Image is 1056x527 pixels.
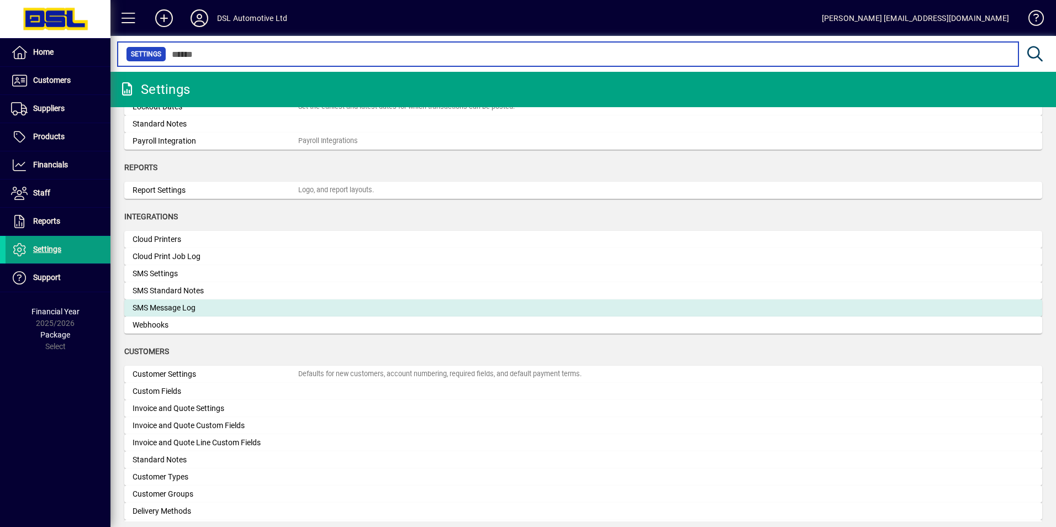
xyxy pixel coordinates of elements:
a: Staff [6,180,110,207]
span: Products [33,132,65,141]
div: Customer Types [133,471,298,483]
a: Lockout DatesSet the earliest and latest dates for which transactions can be posted. [124,98,1042,115]
div: Lockout Dates [133,101,298,113]
div: Custom Fields [133,386,298,397]
span: Reports [33,217,60,225]
button: Profile [182,8,217,28]
a: Standard Notes [124,451,1042,468]
a: Financials [6,151,110,179]
a: Support [6,264,110,292]
div: Standard Notes [133,118,298,130]
a: Customers [6,67,110,94]
a: Webhooks [124,317,1042,334]
a: Delivery Methods [124,503,1042,520]
span: Customers [33,76,71,85]
a: SMS Standard Notes [124,282,1042,299]
span: Integrations [124,212,178,221]
div: SMS Message Log [133,302,298,314]
span: Suppliers [33,104,65,113]
a: Suppliers [6,95,110,123]
div: Customer Settings [133,368,298,380]
div: Cloud Printers [133,234,298,245]
a: Cloud Print Job Log [124,248,1042,265]
span: Settings [33,245,61,254]
div: Settings [119,81,190,98]
a: Custom Fields [124,383,1042,400]
a: Knowledge Base [1020,2,1042,38]
div: Customer Groups [133,488,298,500]
div: Webhooks [133,319,298,331]
span: Home [33,48,54,56]
a: Home [6,39,110,66]
div: Delivery Methods [133,505,298,517]
a: Invoice and Quote Line Custom Fields [124,434,1042,451]
div: Report Settings [133,185,298,196]
span: Financial Year [31,307,80,316]
div: Invoice and Quote Settings [133,403,298,414]
span: Reports [124,163,157,172]
div: SMS Settings [133,268,298,280]
a: Standard Notes [124,115,1042,133]
span: Settings [131,49,161,60]
a: Customer Groups [124,486,1042,503]
span: Financials [33,160,68,169]
button: Add [146,8,182,28]
a: Products [6,123,110,151]
a: Invoice and Quote Settings [124,400,1042,417]
a: Invoice and Quote Custom Fields [124,417,1042,434]
div: Logo, and report layouts. [298,185,374,196]
div: [PERSON_NAME] [EMAIL_ADDRESS][DOMAIN_NAME] [822,9,1009,27]
a: SMS Settings [124,265,1042,282]
div: Invoice and Quote Custom Fields [133,420,298,431]
a: Customer SettingsDefaults for new customers, account numbering, required fields, and default paym... [124,366,1042,383]
a: Cloud Printers [124,231,1042,248]
div: Invoice and Quote Line Custom Fields [133,437,298,449]
div: DSL Automotive Ltd [217,9,287,27]
span: Staff [33,188,50,197]
a: Reports [6,208,110,235]
span: Support [33,273,61,282]
div: Defaults for new customers, account numbering, required fields, and default payment terms. [298,369,582,380]
div: Set the earliest and latest dates for which transactions can be posted. [298,102,515,112]
a: Customer Types [124,468,1042,486]
div: SMS Standard Notes [133,285,298,297]
div: Cloud Print Job Log [133,251,298,262]
div: Payroll Integrations [298,136,358,146]
a: SMS Message Log [124,299,1042,317]
div: Payroll Integration [133,135,298,147]
span: Customers [124,347,169,356]
a: Report SettingsLogo, and report layouts. [124,182,1042,199]
span: Package [40,330,70,339]
a: Payroll IntegrationPayroll Integrations [124,133,1042,150]
div: Standard Notes [133,454,298,466]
